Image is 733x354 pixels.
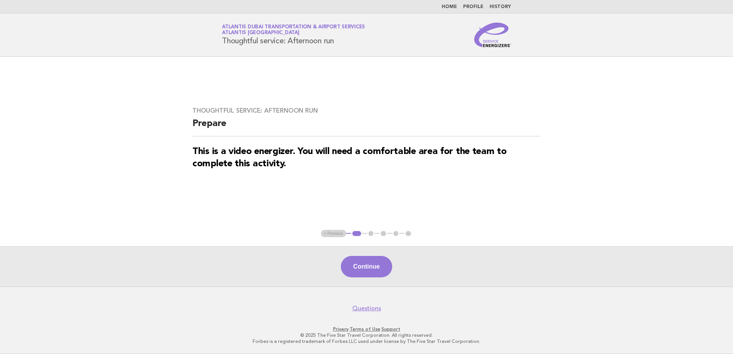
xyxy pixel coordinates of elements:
a: History [490,5,511,9]
a: Support [381,326,400,332]
p: © 2025 The Five Star Travel Corporation. All rights reserved. [132,332,601,338]
a: Home [442,5,457,9]
p: · · [132,326,601,332]
strong: This is a video energizer. You will need a comfortable area for the team to complete this activity. [192,147,507,169]
button: Continue [341,256,392,277]
a: Profile [463,5,483,9]
a: Questions [352,305,381,312]
a: Privacy [333,326,348,332]
button: 1 [351,230,362,238]
a: Terms of Use [350,326,380,332]
h2: Prepare [192,118,541,136]
h3: Thoughtful service: Afternoon run [192,107,541,115]
h1: Thoughtful service: Afternoon run [222,25,365,45]
span: Atlantis [GEOGRAPHIC_DATA] [222,31,299,36]
img: Service Energizers [474,23,511,47]
a: Atlantis Dubai Transportation & Airport ServicesAtlantis [GEOGRAPHIC_DATA] [222,25,365,35]
p: Forbes is a registered trademark of Forbes LLC used under license by The Five Star Travel Corpora... [132,338,601,344]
